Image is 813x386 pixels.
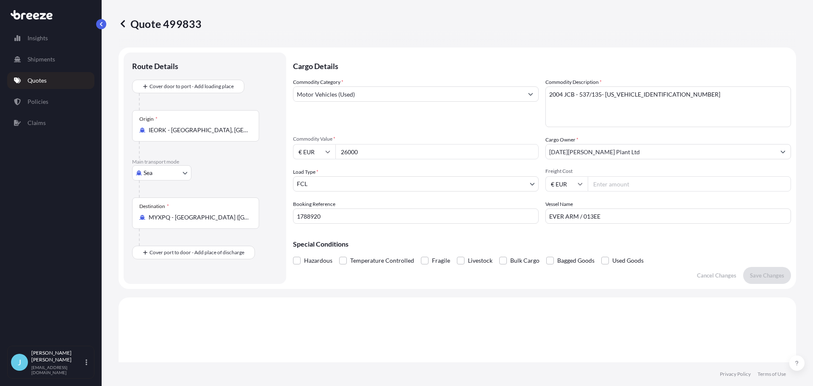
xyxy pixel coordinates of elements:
div: Destination [139,203,169,210]
input: Enter name [545,208,791,224]
a: Policies [7,93,94,110]
button: Show suggestions [523,86,538,102]
span: J [18,358,21,367]
span: Freight Cost [545,168,791,175]
a: Shipments [7,51,94,68]
span: Used Goods [612,254,644,267]
p: Main transport mode [132,158,278,165]
button: Save Changes [743,267,791,284]
span: Commodity Value [293,136,539,142]
p: [EMAIL_ADDRESS][DOMAIN_NAME] [31,365,84,375]
label: Booking Reference [293,200,335,208]
label: Commodity Category [293,78,343,86]
span: Hazardous [304,254,332,267]
span: Cover door to port - Add loading place [149,82,234,91]
p: Insights [28,34,48,42]
span: Cover port to door - Add place of discharge [149,248,244,257]
p: Policies [28,97,48,106]
p: Special Conditions [293,241,791,247]
p: Cancel Changes [697,271,736,280]
p: Quotes [28,76,47,85]
span: Bulk Cargo [510,254,539,267]
p: Route Details [132,61,178,71]
p: Quote 499833 [119,17,202,31]
div: Origin [139,116,158,122]
span: Load Type [293,168,318,176]
p: Cargo Details [293,53,791,78]
p: Shipments [28,55,55,64]
button: Cancel Changes [690,267,743,284]
p: Save Changes [750,271,784,280]
textarea: 2004 JCB - 537/135- [US_VEHICLE_IDENTIFICATION_NUMBER] [545,86,791,127]
p: [PERSON_NAME] [PERSON_NAME] [31,350,84,363]
span: Sea [144,169,152,177]
button: Cover port to door - Add place of discharge [132,246,255,259]
input: Destination [149,213,249,222]
input: Enter amount [588,176,791,192]
input: Type amount [335,144,539,159]
a: Quotes [7,72,94,89]
button: Select transport [132,165,191,181]
input: Your internal reference [293,208,539,224]
button: FCL [293,176,539,192]
span: Temperature Controlled [350,254,414,267]
button: Show suggestions [775,144,791,159]
label: Vessel Name [545,200,573,208]
a: Claims [7,114,94,131]
label: Cargo Owner [545,136,578,144]
span: FCL [297,180,307,188]
input: Origin [149,126,249,134]
button: Cover door to port - Add loading place [132,80,244,93]
input: Full name [546,144,775,159]
span: Bagged Goods [557,254,595,267]
label: Commodity Description [545,78,602,86]
p: Claims [28,119,46,127]
a: Privacy Policy [720,371,751,378]
span: Livestock [468,254,492,267]
a: Terms of Use [758,371,786,378]
span: Fragile [432,254,450,267]
a: Insights [7,30,94,47]
input: Select a commodity type [293,86,523,102]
